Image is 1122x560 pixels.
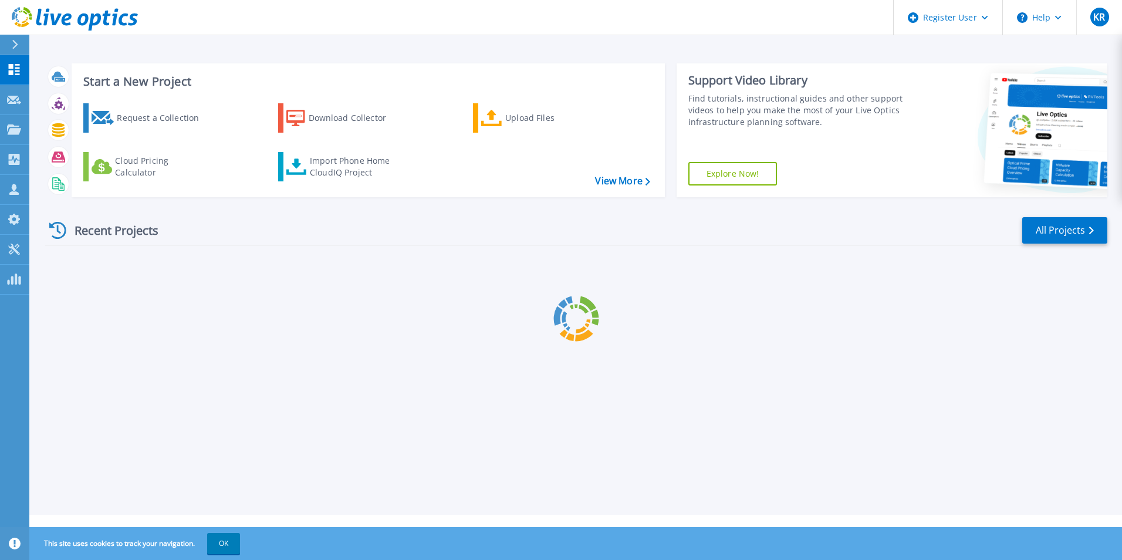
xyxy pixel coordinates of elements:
[310,155,401,178] div: Import Phone Home CloudIQ Project
[278,103,409,133] a: Download Collector
[309,106,403,130] div: Download Collector
[688,162,778,185] a: Explore Now!
[207,533,240,554] button: OK
[83,152,214,181] a: Cloud Pricing Calculator
[688,93,908,128] div: Find tutorials, instructional guides and other support videos to help you make the most of your L...
[1022,217,1107,244] a: All Projects
[117,106,211,130] div: Request a Collection
[595,176,650,187] a: View More
[1093,12,1105,22] span: KR
[115,155,209,178] div: Cloud Pricing Calculator
[32,533,240,554] span: This site uses cookies to track your navigation.
[505,106,599,130] div: Upload Files
[83,103,214,133] a: Request a Collection
[83,75,650,88] h3: Start a New Project
[473,103,604,133] a: Upload Files
[688,73,908,88] div: Support Video Library
[45,216,174,245] div: Recent Projects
